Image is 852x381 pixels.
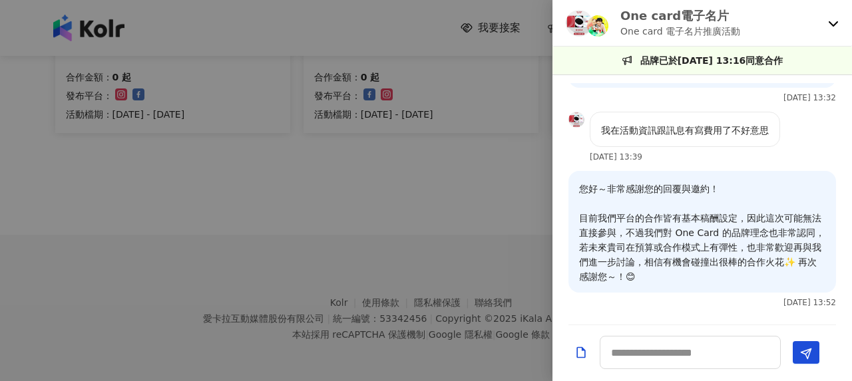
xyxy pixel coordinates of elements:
img: KOL Avatar [568,112,584,128]
p: 我在活動資訊跟訊息有寫費用了不好意思 [601,123,769,138]
button: Send [793,341,819,364]
p: 品牌已於[DATE] 13:16同意合作 [640,53,783,68]
p: [DATE] 13:32 [783,93,836,102]
p: [DATE] 13:39 [590,152,642,162]
p: One card電子名片 [620,7,740,24]
img: KOL Avatar [587,15,608,37]
p: One card 電子名片推廣活動 [620,24,740,39]
p: [DATE] 13:52 [783,298,836,307]
button: Add a file [574,341,588,364]
p: 您好～非常感謝您的回覆與邀約！ 目前我們平台的合作皆有基本稿酬設定，因此這次可能無法直接參與，不過我們對 One Card 的品牌理念也非常認同，若未來貴司在預算或合作模式上有彈性，也非常歡迎再... [579,182,825,284]
img: KOL Avatar [566,10,592,37]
